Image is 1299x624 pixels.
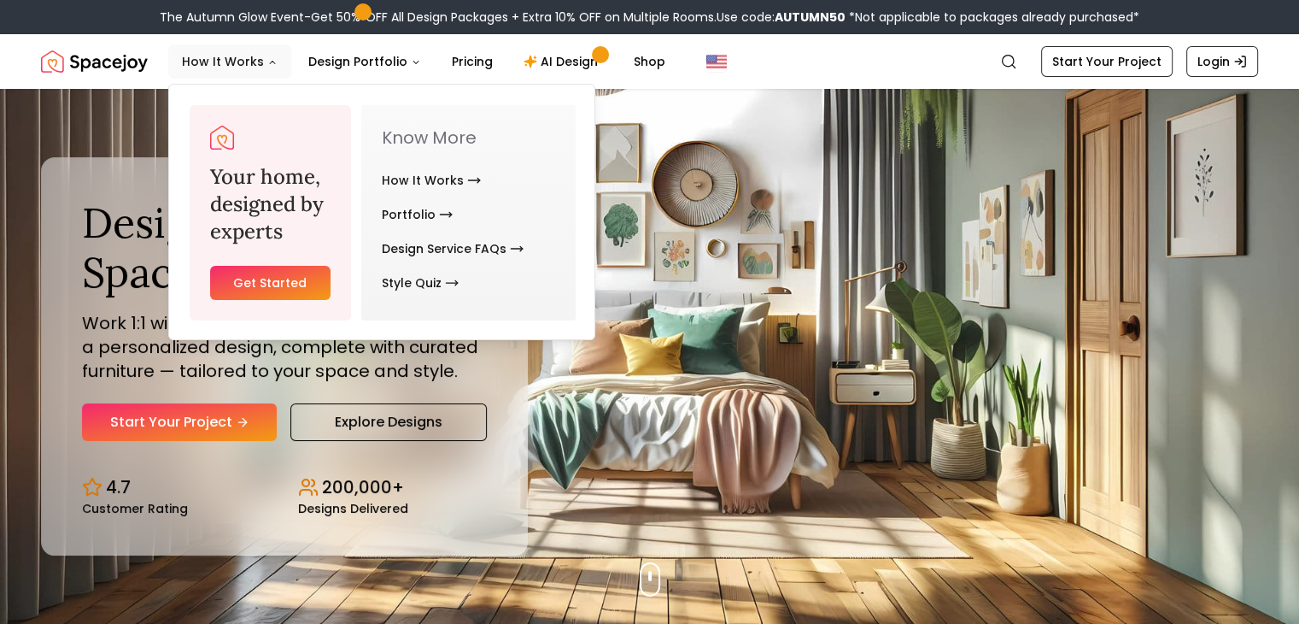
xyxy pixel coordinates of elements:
img: Spacejoy Logo [41,44,148,79]
div: The Autumn Glow Event-Get 50% OFF All Design Packages + Extra 10% OFF on Multiple Rooms. [160,9,1139,26]
p: Work 1:1 with expert interior designers to create a personalized design, complete with curated fu... [82,311,487,383]
button: How It Works [168,44,291,79]
b: AUTUMN50 [775,9,846,26]
h3: Your home, designed by experts [210,163,331,245]
a: How It Works [382,163,481,197]
h1: Design Your Dream Space Online [82,198,487,297]
a: Pricing [438,44,506,79]
a: Design Service FAQs [382,232,524,266]
span: *Not applicable to packages already purchased* [846,9,1139,26]
a: Style Quiz [382,266,459,300]
a: Portfolio [382,197,453,232]
p: 200,000+ [322,475,404,499]
div: Design stats [82,462,487,515]
a: Get Started [210,266,331,300]
img: Spacejoy Logo [210,126,234,150]
a: Start Your Project [1041,46,1173,77]
button: Design Portfolio [295,44,435,79]
nav: Main [168,44,679,79]
div: How It Works [169,85,596,341]
small: Customer Rating [82,503,188,515]
p: Know More [382,126,555,150]
a: Start Your Project [82,403,277,441]
img: United States [706,51,727,72]
p: 4.7 [106,475,131,499]
small: Designs Delivered [298,503,408,515]
a: Login [1186,46,1258,77]
nav: Global [41,34,1258,89]
span: Use code: [717,9,846,26]
a: Spacejoy [41,44,148,79]
a: Explore Designs [290,403,487,441]
a: Shop [620,44,679,79]
a: AI Design [510,44,617,79]
a: Spacejoy [210,126,234,150]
